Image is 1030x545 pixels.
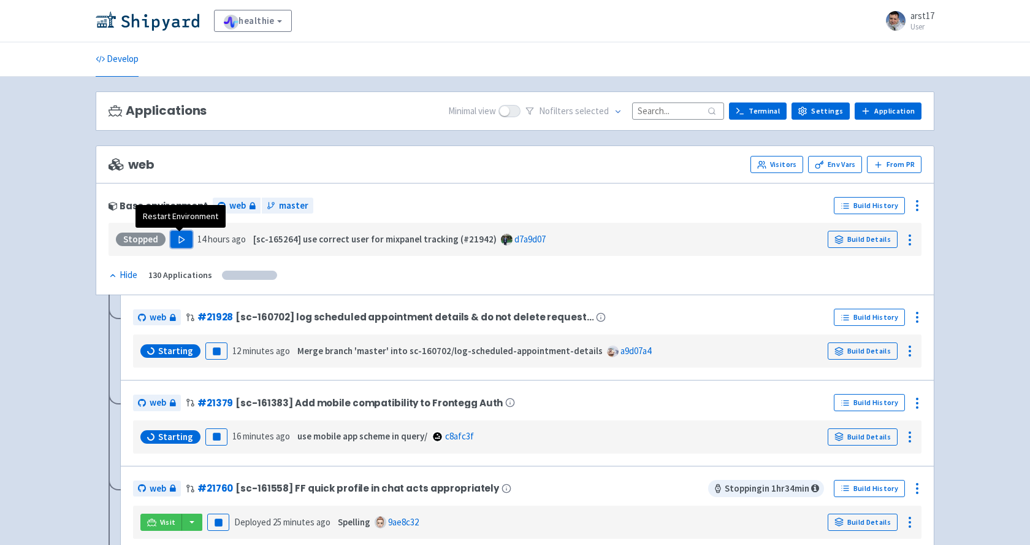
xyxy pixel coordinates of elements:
div: Stopped [116,233,166,246]
span: Deployed [234,516,330,528]
a: healthie [214,10,292,32]
span: [sc-160702] log scheduled appointment details & do not delete request… [235,312,593,322]
span: web [150,311,166,325]
a: d7a9d07 [514,233,546,245]
a: 9ae8c32 [388,516,419,528]
a: Visit [140,514,182,531]
button: Pause [207,514,229,531]
input: Search... [632,102,724,119]
a: c8afc3f [445,430,474,442]
a: web [133,481,181,497]
button: Pause [205,428,227,446]
a: Build Details [828,514,898,531]
a: Build Details [828,428,898,446]
time: 25 minutes ago [273,516,330,528]
span: web [150,396,166,410]
a: Build History [834,394,905,411]
a: web [133,309,181,326]
span: Visit [160,517,176,527]
a: Build History [834,480,905,497]
a: Visitors [750,156,803,173]
time: 16 minutes ago [232,430,290,442]
a: web [213,198,261,214]
h3: Applications [109,104,207,118]
a: a9d07a4 [620,345,651,357]
span: arst17 [910,10,934,21]
a: master [262,198,313,214]
a: Develop [96,42,139,77]
span: [sc-161558] FF quick profile in chat acts appropriately [235,483,499,493]
div: Base environment [109,201,208,211]
a: Build History [834,197,905,214]
span: [sc-161383] Add mobile compatibility to Frontegg Auth [235,398,503,408]
span: Minimal view [448,104,496,118]
strong: [sc-165264] use correct user for mixpanel tracking (#21942) [253,233,497,245]
strong: Spelling [338,516,370,528]
a: Application [855,102,921,120]
a: Env Vars [808,156,862,173]
small: User [910,23,934,31]
span: master [279,199,308,213]
strong: use mobile app scheme in query/ [297,430,427,442]
button: From PR [867,156,921,173]
button: Pause [205,342,227,360]
div: 130 Applications [148,268,212,282]
span: web [229,199,246,213]
span: web [109,158,154,172]
span: No filter s [539,104,609,118]
a: Build Details [828,342,898,360]
div: Hide [109,268,137,282]
span: Starting [158,431,193,443]
button: Hide [109,268,139,282]
button: Play [170,231,193,248]
a: arst17 User [879,11,934,31]
time: 14 hours ago [197,233,246,245]
a: web [133,395,181,411]
img: Shipyard logo [96,11,199,31]
span: Stopping in 1 hr 34 min [708,480,824,497]
a: Build Details [828,231,898,248]
span: Starting [158,345,193,357]
a: #21928 [197,311,233,323]
a: #21760 [197,482,233,495]
span: web [150,482,166,496]
a: Settings [792,102,850,120]
a: Terminal [729,102,787,120]
strong: Merge branch 'master' into sc-160702/log-scheduled-appointment-details [297,345,603,357]
a: #21379 [197,396,233,409]
span: selected [575,105,609,117]
time: 12 minutes ago [232,345,290,357]
a: Build History [834,309,905,326]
